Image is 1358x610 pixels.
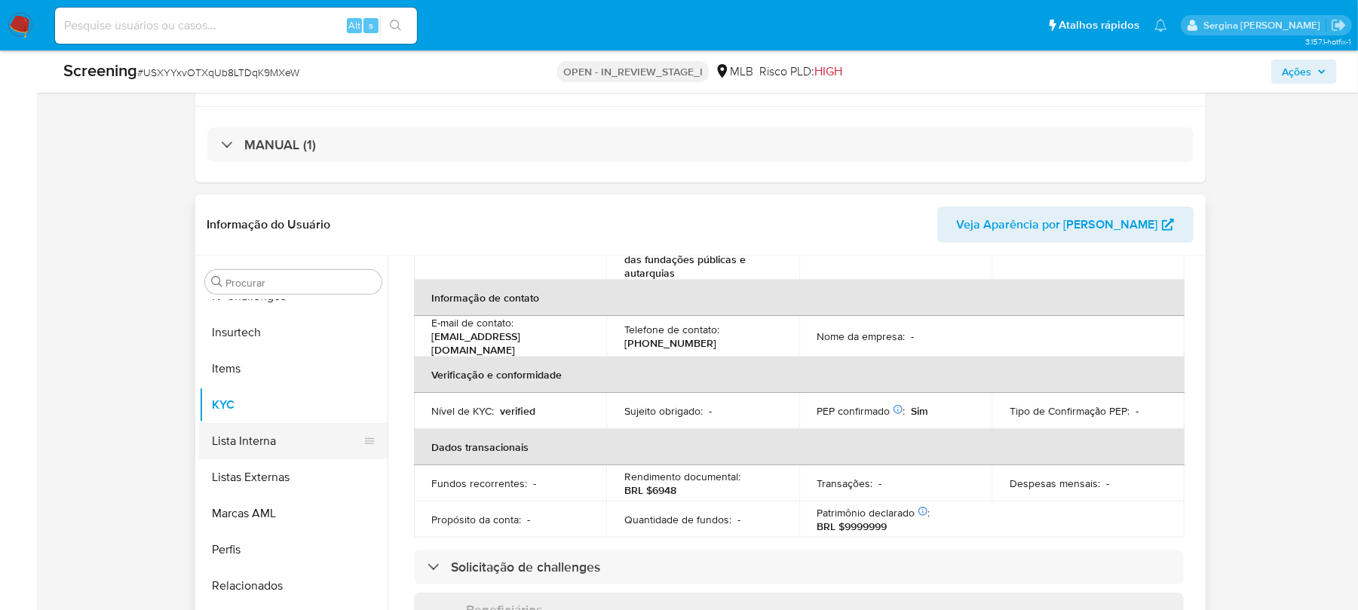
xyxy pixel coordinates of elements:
[814,63,842,80] span: HIGH
[432,477,528,490] p: Fundos recorrentes :
[199,314,388,351] button: Insurtech
[137,65,299,80] span: # USXYYxvOTXqUb8LTDqK9MXeW
[226,276,376,290] input: Procurar
[937,207,1194,243] button: Veja Aparência por [PERSON_NAME]
[1010,477,1100,490] p: Despesas mensais :
[348,18,360,32] span: Alt
[207,79,1194,94] h1: Eventos manuais
[55,16,417,35] input: Pesquise usuários ou casos...
[1271,60,1337,84] button: Ações
[63,58,137,82] b: Screening
[1154,19,1167,32] a: Notificações
[199,459,388,495] button: Listas Externas
[199,532,388,568] button: Perfis
[715,63,753,80] div: MLB
[501,404,536,418] p: verified
[199,387,388,423] button: KYC
[369,18,373,32] span: s
[199,351,388,387] button: Items
[414,550,1184,584] div: Solicitação de challenges
[879,477,882,490] p: -
[452,559,601,575] h3: Solicitação de challenges
[759,63,842,80] span: Risco PLD:
[624,336,716,350] p: [PHONE_NUMBER]
[207,127,1194,162] div: MANUAL (1)
[817,477,873,490] p: Transações :
[432,316,514,330] p: E-mail de contato :
[557,61,709,82] p: OPEN - IN_REVIEW_STAGE_I
[432,330,583,357] p: [EMAIL_ADDRESS][DOMAIN_NAME]
[624,470,740,483] p: Rendimento documental :
[1282,60,1311,84] span: Ações
[1106,477,1109,490] p: -
[1331,17,1347,33] a: Sair
[414,429,1185,465] th: Dados transacionais
[414,280,1185,316] th: Informação de contato
[912,404,929,418] p: Sim
[624,323,719,336] p: Telefone de contato :
[199,423,376,459] button: Lista Interna
[245,136,317,153] h3: MANUAL (1)
[957,207,1158,243] span: Veja Aparência por [PERSON_NAME]
[1305,35,1350,48] span: 3.157.1-hotfix-1
[624,404,703,418] p: Sujeito obrigado :
[737,513,740,526] p: -
[817,404,906,418] p: PEP confirmado :
[432,513,522,526] p: Propósito da conta :
[912,330,915,343] p: -
[534,477,537,490] p: -
[432,404,495,418] p: Nível de KYC :
[1059,17,1139,33] span: Atalhos rápidos
[624,513,731,526] p: Quantidade de fundos :
[709,404,712,418] p: -
[624,483,676,497] p: BRL $6948
[211,276,223,288] button: Procurar
[817,506,930,520] p: Patrimônio declarado :
[1203,18,1326,32] p: sergina.neta@mercadolivre.com
[199,495,388,532] button: Marcas AML
[414,357,1185,393] th: Verificação e conformidade
[199,568,388,604] button: Relacionados
[528,513,531,526] p: -
[817,520,887,533] p: BRL $9999999
[1136,404,1139,418] p: -
[207,217,331,232] h1: Informação do Usuário
[380,15,411,36] button: search-icon
[1010,404,1130,418] p: Tipo de Confirmação PEP :
[817,330,906,343] p: Nome da empresa :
